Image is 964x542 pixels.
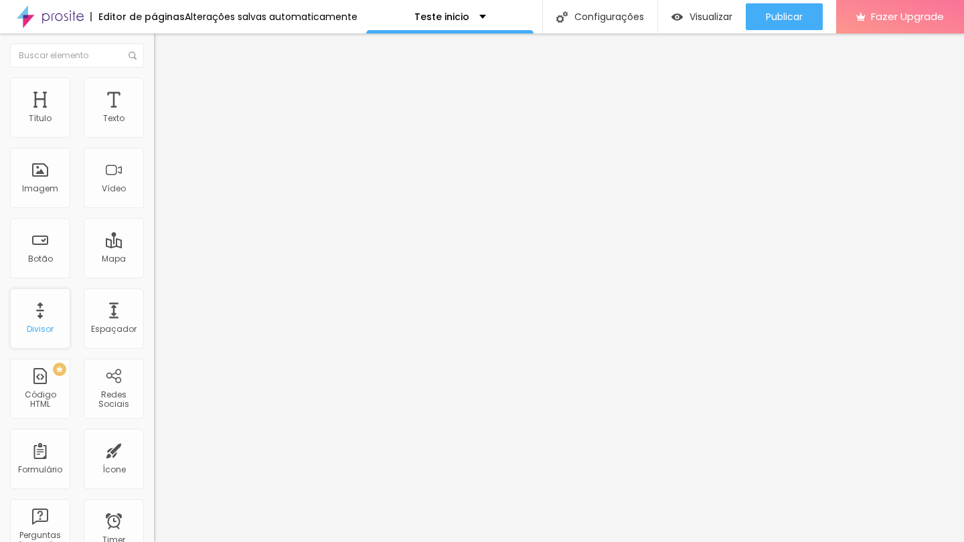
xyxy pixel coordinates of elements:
[28,254,53,264] div: Botão
[746,3,823,30] button: Publicar
[671,11,683,23] img: view-1.svg
[556,11,568,23] img: Icone
[103,114,125,123] div: Texto
[87,390,140,410] div: Redes Sociais
[102,184,126,193] div: Vídeo
[29,114,52,123] div: Título
[10,43,144,68] input: Buscar elemento
[154,33,964,542] iframe: Editor
[690,11,732,22] span: Visualizar
[22,184,58,193] div: Imagem
[185,12,357,21] div: Alterações salvas automaticamente
[18,465,62,474] div: Formulário
[871,11,944,22] span: Fazer Upgrade
[102,254,126,264] div: Mapa
[658,3,746,30] button: Visualizar
[102,465,126,474] div: Ícone
[414,12,469,21] p: Teste inicio
[13,390,66,410] div: Código HTML
[90,12,185,21] div: Editor de páginas
[27,325,54,334] div: Divisor
[91,325,137,334] div: Espaçador
[766,11,803,22] span: Publicar
[129,52,137,60] img: Icone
